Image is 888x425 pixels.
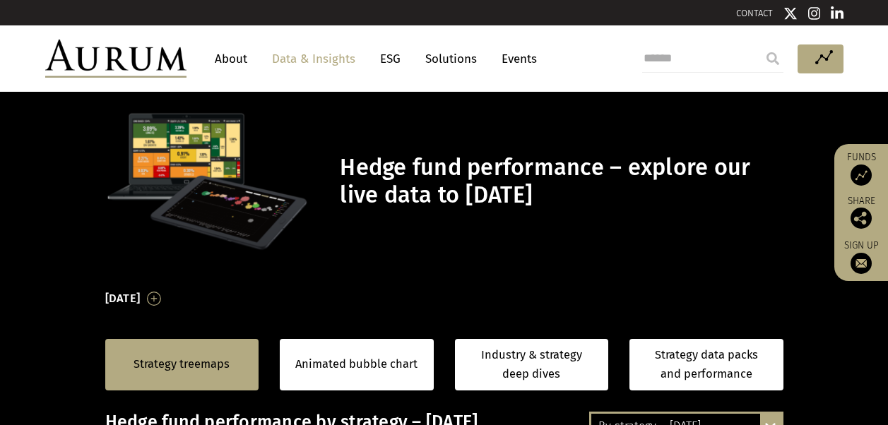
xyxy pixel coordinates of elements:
[841,196,881,229] div: Share
[808,6,821,20] img: Instagram icon
[841,239,881,274] a: Sign up
[455,339,609,390] a: Industry & strategy deep dives
[208,46,254,72] a: About
[783,6,798,20] img: Twitter icon
[841,151,881,186] a: Funds
[265,46,362,72] a: Data & Insights
[418,46,484,72] a: Solutions
[373,46,408,72] a: ESG
[851,164,872,186] img: Access Funds
[495,46,537,72] a: Events
[851,253,872,274] img: Sign up to our newsletter
[629,339,783,390] a: Strategy data packs and performance
[134,355,230,373] a: Strategy treemaps
[736,8,773,18] a: CONTACT
[340,154,779,209] h1: Hedge fund performance – explore our live data to [DATE]
[851,208,872,229] img: Share this post
[295,355,418,373] a: Animated bubble chart
[105,288,141,309] h3: [DATE]
[45,40,187,78] img: Aurum
[831,6,843,20] img: Linkedin icon
[759,44,787,73] input: Submit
